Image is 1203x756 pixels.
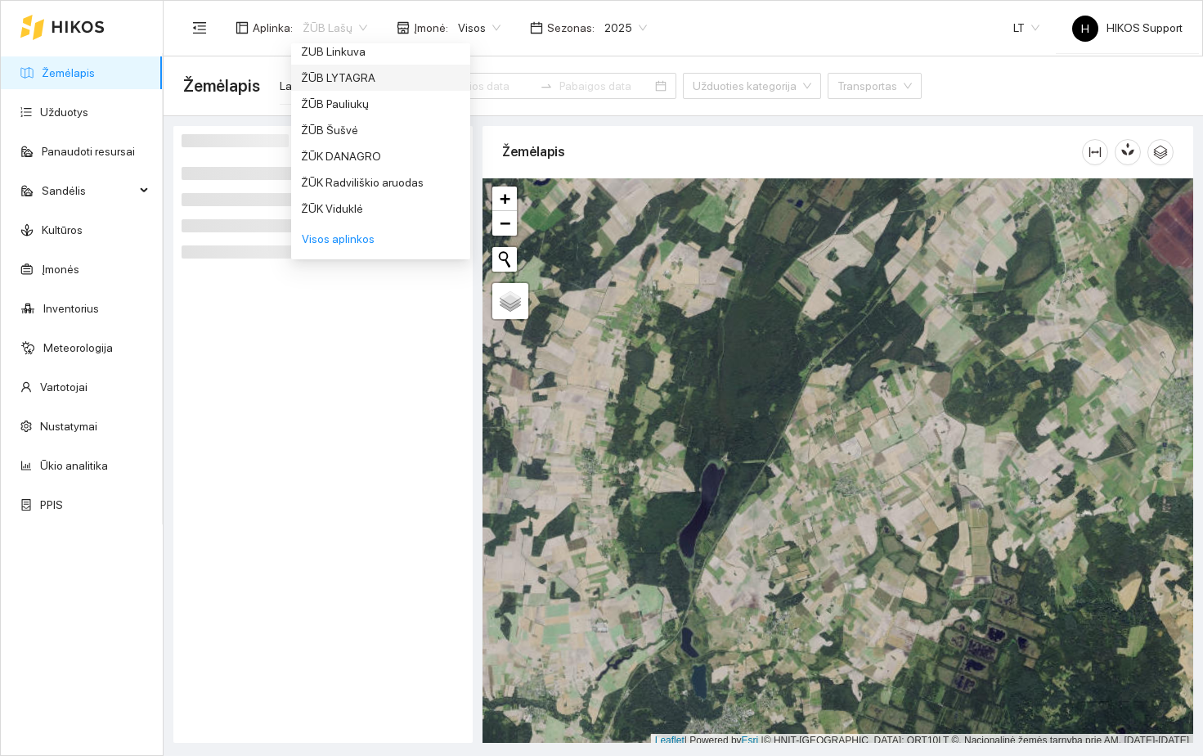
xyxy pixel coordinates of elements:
[291,38,470,65] div: ŽŪB Linkuva
[414,19,448,37] span: Įmonė :
[530,21,543,34] span: calendar
[280,77,313,95] div: Laukai
[441,77,533,95] input: Pradžios data
[43,302,99,315] a: Inventorius
[559,77,652,95] input: Pabaigos data
[302,230,375,248] span: Visos aplinkos
[742,735,759,746] a: Esri
[301,173,460,191] div: ŽŪK Radviliškio aruodas
[1081,16,1089,42] span: H
[301,121,460,139] div: ŽŪB Šušvė
[291,65,470,91] div: ŽŪB LYTAGRA
[301,226,388,252] button: Visos aplinkos
[42,66,95,79] a: Žemėlapis
[291,91,470,117] div: ŽŪB Pauliukų
[458,16,501,40] span: Visos
[42,223,83,236] a: Kultūros
[40,380,88,394] a: Vartotojai
[301,200,460,218] div: ŽŪK Viduklė
[291,117,470,143] div: ŽŪB Šušvė
[301,69,460,87] div: ŽŪB LYTAGRA
[492,211,517,236] a: Zoom out
[547,19,595,37] span: Sezonas :
[40,459,108,472] a: Ūkio analitika
[1072,21,1183,34] span: HIKOS Support
[761,735,764,746] span: |
[42,263,79,276] a: Įmonės
[655,735,685,746] a: Leaflet
[301,95,460,113] div: ŽŪB Pauliukų
[40,106,88,119] a: Užduotys
[492,247,517,272] button: Initiate a new search
[291,143,470,169] div: ŽŪK DANAGRO
[540,79,553,92] span: to
[253,19,293,37] span: Aplinka :
[301,43,460,61] div: ŽŪB Linkuva
[500,188,510,209] span: +
[183,11,216,44] button: menu-fold
[291,169,470,196] div: ŽŪK Radviliškio aruodas
[500,213,510,233] span: −
[1083,146,1107,159] span: column-width
[42,174,135,207] span: Sandėlis
[42,145,135,158] a: Panaudoti resursai
[183,73,260,99] span: Žemėlapis
[397,21,410,34] span: shop
[492,187,517,211] a: Zoom in
[301,147,460,165] div: ŽŪK DANAGRO
[192,20,207,35] span: menu-fold
[40,498,63,511] a: PPIS
[1013,16,1039,40] span: LT
[1082,139,1108,165] button: column-width
[651,734,1193,748] div: | Powered by © HNIT-[GEOGRAPHIC_DATA]; ORT10LT ©, Nacionalinė žemės tarnyba prie AM, [DATE]-[DATE]
[492,283,528,319] a: Layers
[40,420,97,433] a: Nustatymai
[303,16,367,40] span: ŽŪB Lašų
[236,21,249,34] span: layout
[502,128,1082,175] div: Žemėlapis
[43,341,113,354] a: Meteorologija
[540,79,553,92] span: swap-right
[291,196,470,222] div: ŽŪK Viduklė
[604,16,647,40] span: 2025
